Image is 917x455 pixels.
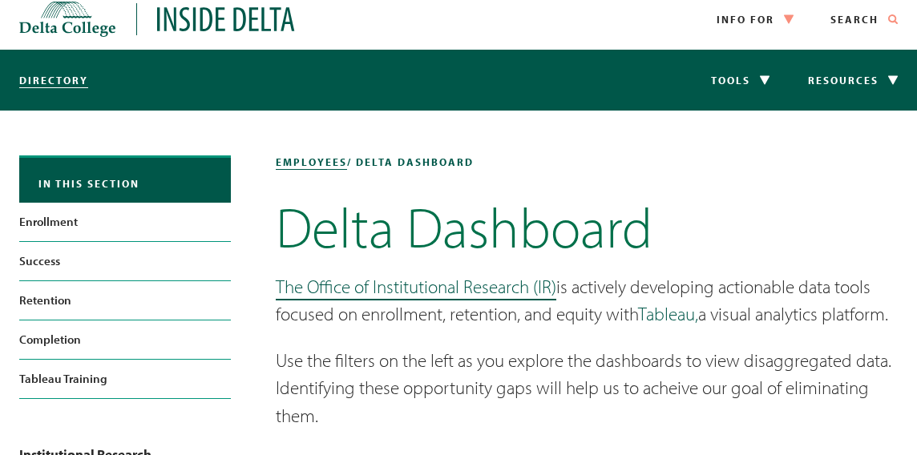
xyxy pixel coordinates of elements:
a: Tableau, [638,302,698,325]
a: Success [19,242,231,280]
button: Tools [692,50,789,111]
a: Enrollment [19,203,231,241]
p: Use the filters on the left as you explore the dashboards to view disaggregated data. Identifying... [276,347,898,430]
p: is actively developing actionable data tools focused on enrollment, retention, and equity with a ... [276,273,898,328]
a: Tableau Training [19,360,231,398]
a: The Office of Institutional Research (IR) [276,275,556,298]
button: Resources [789,50,917,111]
span: / Delta Dashboard [347,155,474,168]
a: Retention [19,281,231,320]
a: Completion [19,320,231,359]
h1: Delta Dashboard [276,200,898,254]
button: In this section [19,158,231,203]
a: employees [276,155,347,168]
a: Directory [19,74,88,87]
